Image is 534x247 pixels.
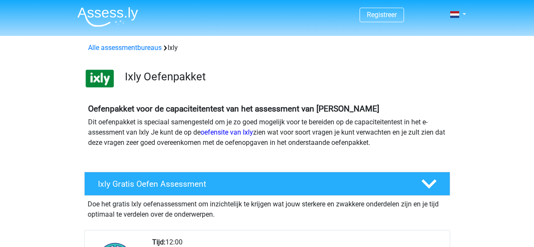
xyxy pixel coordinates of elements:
div: Ixly [85,43,450,53]
h4: Ixly Gratis Oefen Assessment [98,179,407,189]
div: Doe het gratis Ixly oefenassessment om inzichtelijk te krijgen wat jouw sterkere en zwakkere onde... [84,196,450,220]
b: Oefenpakket voor de capaciteitentest van het assessment van [PERSON_NAME] [88,104,379,114]
a: Ixly Gratis Oefen Assessment [81,172,454,196]
p: Dit oefenpakket is speciaal samengesteld om je zo goed mogelijk voor te bereiden op de capaciteit... [88,117,446,148]
a: Alle assessmentbureaus [88,44,162,52]
a: oefensite van Ixly [201,128,253,136]
b: Tijd: [152,238,165,246]
a: Registreer [367,11,397,19]
h3: Ixly Oefenpakket [125,70,443,83]
img: Assessly [77,7,138,27]
img: ixly.png [85,63,115,94]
